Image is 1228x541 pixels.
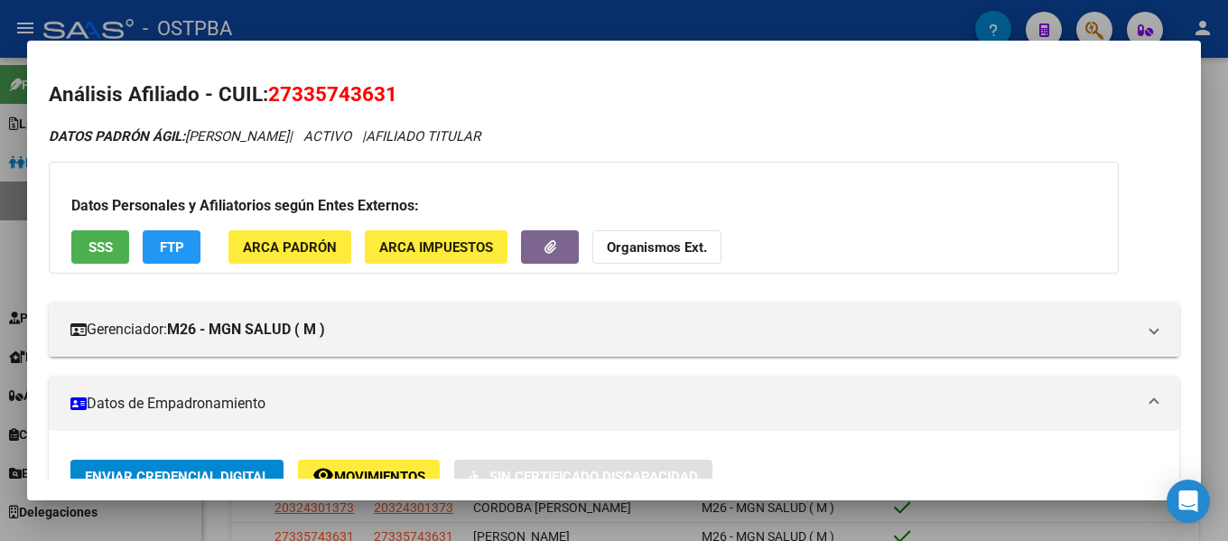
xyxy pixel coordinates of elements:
button: Sin Certificado Discapacidad [454,460,712,493]
mat-expansion-panel-header: Datos de Empadronamiento [49,377,1179,431]
span: Enviar Credencial Digital [85,469,269,485]
span: Sin Certificado Discapacidad [489,469,698,485]
mat-panel-title: Gerenciador: [70,319,1136,340]
mat-expansion-panel-header: Gerenciador:M26 - MGN SALUD ( M ) [49,303,1179,357]
span: ARCA Impuestos [379,239,493,256]
mat-icon: remove_red_eye [312,464,334,486]
button: ARCA Impuestos [365,230,507,264]
span: AFILIADO TITULAR [366,128,480,145]
button: SSS [71,230,129,264]
button: Organismos Ext. [592,230,721,264]
span: 27335743631 [268,82,397,106]
mat-panel-title: Datos de Empadronamiento [70,393,1136,415]
button: ARCA Padrón [228,230,351,264]
span: [PERSON_NAME] [49,128,289,145]
button: FTP [143,230,200,264]
div: Open Intercom Messenger [1167,480,1210,523]
span: ARCA Padrón [243,239,337,256]
span: FTP [160,239,184,256]
span: Movimientos [334,469,425,485]
span: SSS [88,239,113,256]
strong: Organismos Ext. [607,239,707,256]
i: | ACTIVO | [49,128,480,145]
h3: Datos Personales y Afiliatorios según Entes Externos: [71,195,1096,217]
h2: Análisis Afiliado - CUIL: [49,79,1179,110]
strong: DATOS PADRÓN ÁGIL: [49,128,185,145]
button: Enviar Credencial Digital [70,460,284,493]
button: Movimientos [298,460,440,493]
strong: M26 - MGN SALUD ( M ) [167,319,325,340]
